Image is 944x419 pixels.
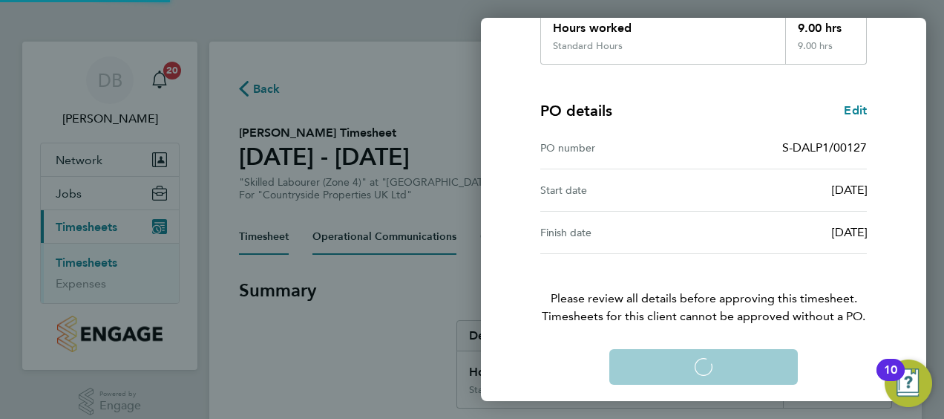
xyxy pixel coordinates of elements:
span: Timesheets for this client cannot be approved without a PO. [522,308,885,325]
div: [DATE] [704,224,867,241]
div: 9.00 hrs [785,7,867,40]
button: Open Resource Center, 10 new notifications [885,360,932,407]
div: Standard Hours [553,40,623,52]
h4: PO details [540,100,612,121]
div: Start date [540,181,704,199]
div: 9.00 hrs [785,40,867,64]
span: S-DALP1/00127 [782,140,867,155]
span: Edit [844,103,867,117]
div: Finish date [540,224,704,241]
div: [DATE] [704,181,867,199]
div: PO number [540,139,704,157]
a: Edit [844,102,867,120]
p: Please review all details before approving this timesheet. [522,254,885,325]
div: 10 [884,370,897,389]
div: Hours worked [541,7,785,40]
